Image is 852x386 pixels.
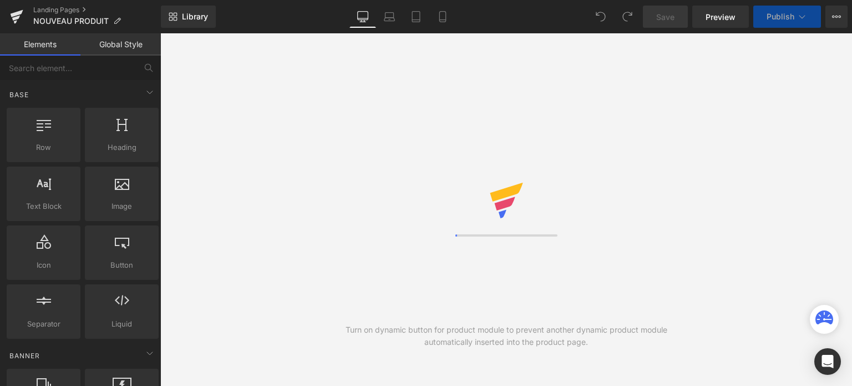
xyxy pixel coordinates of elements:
span: Text Block [10,200,77,212]
span: Publish [767,12,794,21]
span: Button [88,259,155,271]
button: Undo [590,6,612,28]
a: Desktop [349,6,376,28]
div: Open Intercom Messenger [814,348,841,375]
span: Save [656,11,674,23]
span: Icon [10,259,77,271]
span: Image [88,200,155,212]
span: Library [182,12,208,22]
a: Preview [692,6,749,28]
span: Row [10,142,77,153]
div: Turn on dynamic button for product module to prevent another dynamic product module automatically... [333,324,679,348]
a: Laptop [376,6,403,28]
span: Liquid [88,318,155,330]
a: Tablet [403,6,429,28]
span: Separator [10,318,77,330]
a: Landing Pages [33,6,161,14]
span: Banner [8,350,41,361]
button: More [825,6,848,28]
a: Global Style [80,33,161,56]
button: Publish [753,6,821,28]
a: New Library [161,6,216,28]
span: Heading [88,142,155,153]
a: Mobile [429,6,456,28]
button: Redo [616,6,638,28]
span: Base [8,89,30,100]
span: NOUVEAU PRODUIT [33,17,109,26]
span: Preview [706,11,736,23]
